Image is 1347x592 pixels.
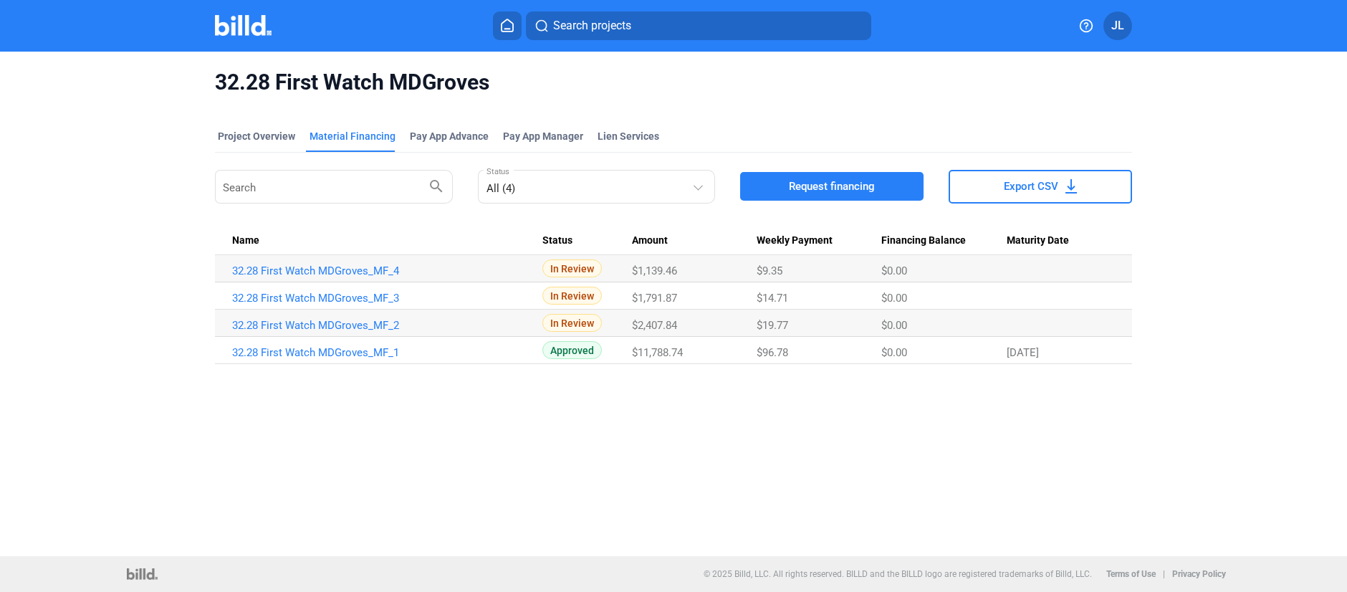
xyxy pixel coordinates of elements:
span: $1,791.87 [632,292,677,305]
img: Billd Company Logo [215,15,272,36]
span: In Review [542,287,602,305]
span: In Review [542,259,602,277]
span: $0.00 [881,319,907,332]
span: $19.77 [757,319,788,332]
span: Export CSV [1004,179,1058,194]
span: $96.78 [757,346,788,359]
span: Maturity Date [1007,234,1069,247]
a: 32.28 First Watch MDGroves_MF_2 [232,319,542,332]
p: | [1163,569,1165,579]
span: $1,139.46 [632,264,677,277]
div: Status [542,234,633,247]
div: Pay App Advance [410,129,489,143]
a: 32.28 First Watch MDGroves_MF_3 [232,292,542,305]
span: In Review [542,314,602,332]
span: Weekly Payment [757,234,833,247]
span: $0.00 [881,346,907,359]
a: 32.28 First Watch MDGroves_MF_1 [232,346,542,359]
button: Request financing [740,172,924,201]
button: Search projects [526,11,871,40]
b: Privacy Policy [1172,569,1226,579]
span: Approved [542,341,602,359]
span: Status [542,234,572,247]
div: Project Overview [218,129,295,143]
div: Lien Services [598,129,659,143]
div: Material Financing [310,129,396,143]
button: JL [1103,11,1132,40]
span: JL [1111,17,1124,34]
span: $0.00 [881,264,907,277]
div: Financing Balance [881,234,1006,247]
span: Pay App Manager [503,129,583,143]
span: 32.28 First Watch MDGroves [215,69,1132,96]
span: Request financing [789,179,875,194]
span: Name [232,234,259,247]
div: Maturity Date [1007,234,1115,247]
mat-icon: search [428,177,445,194]
p: © 2025 Billd, LLC. All rights reserved. BILLD and the BILLD logo are registered trademarks of Bil... [704,569,1092,579]
span: $11,788.74 [632,346,683,359]
span: Search projects [553,17,631,34]
span: Financing Balance [881,234,966,247]
div: Weekly Payment [757,234,881,247]
b: Terms of Use [1106,569,1156,579]
img: logo [127,568,158,580]
div: Name [232,234,542,247]
span: [DATE] [1007,346,1039,359]
span: Amount [632,234,668,247]
span: $2,407.84 [632,319,677,332]
span: $0.00 [881,292,907,305]
span: $14.71 [757,292,788,305]
mat-select-trigger: All (4) [486,182,515,195]
button: Export CSV [949,170,1132,204]
div: Amount [632,234,757,247]
span: $9.35 [757,264,782,277]
a: 32.28 First Watch MDGroves_MF_4 [232,264,542,277]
